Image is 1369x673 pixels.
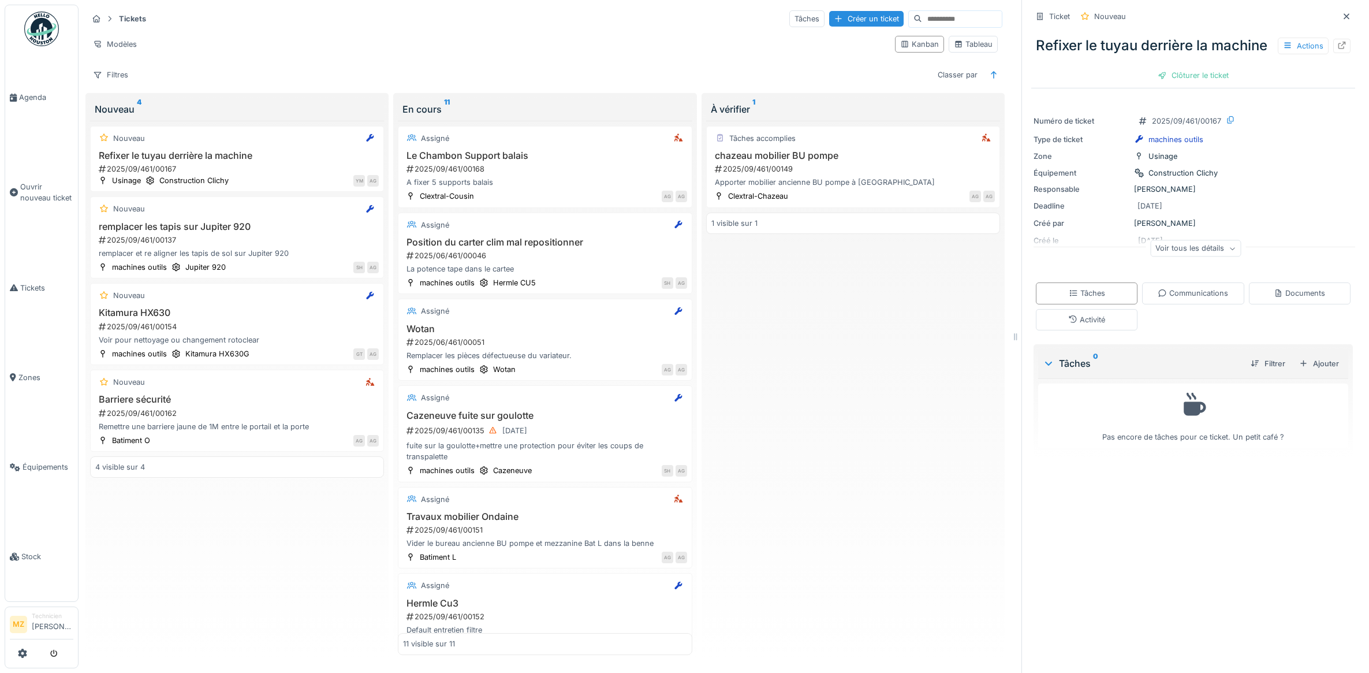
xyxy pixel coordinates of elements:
[367,435,379,447] div: AG
[5,333,78,422] a: Zones
[729,133,796,144] div: Tâches accomplies
[1031,31,1355,61] div: Refixer le tuyau derrière la machine
[403,538,687,549] div: Vider le bureau ancienne BU pompe et mezzanine Bat L dans la benne
[420,364,475,375] div: machines outils
[676,277,687,289] div: AG
[19,92,73,103] span: Agenda
[20,181,73,203] span: Ouvrir nouveau ticket
[1034,184,1353,195] div: [PERSON_NAME]
[20,282,73,293] span: Tickets
[113,203,145,214] div: Nouveau
[493,364,516,375] div: Wotan
[1278,38,1329,54] div: Actions
[1069,288,1105,299] div: Tâches
[711,102,995,116] div: À vérifier
[353,435,365,447] div: AG
[185,348,249,359] div: Kitamura HX630G
[502,425,527,436] div: [DATE]
[403,350,687,361] div: Remplacer les pièces défectueuse du variateur.
[444,102,450,116] sup: 11
[1148,151,1177,162] div: Usinage
[5,53,78,142] a: Agenda
[789,10,825,27] div: Tâches
[403,598,687,609] h3: Hermle Cu3
[21,551,73,562] span: Stock
[403,624,687,635] div: Default entretien filtre
[403,511,687,522] h3: Travaux mobilier Ondaine
[5,512,78,601] a: Stock
[662,552,673,563] div: AG
[112,175,141,186] div: Usinage
[112,262,167,273] div: machines outils
[137,102,141,116] sup: 4
[367,262,379,273] div: AG
[23,462,73,473] span: Équipements
[113,133,145,144] div: Nouveau
[88,66,133,83] div: Filtres
[24,12,59,46] img: Badge_color-CXgf-gQk.svg
[829,11,904,27] div: Créer un ticket
[1034,218,1353,229] div: [PERSON_NAME]
[159,175,229,186] div: Construction Clichy
[95,248,379,259] div: remplacer et re aligner les tapis de sol sur Jupiter 920
[95,421,379,432] div: Remettre une barriere jaune de 1M entre le portail et la porte
[18,372,73,383] span: Zones
[1137,200,1162,211] div: [DATE]
[113,377,145,388] div: Nouveau
[662,465,673,477] div: SH
[10,612,73,639] a: MZ Technicien[PERSON_NAME]
[353,262,365,273] div: SH
[421,133,449,144] div: Assigné
[493,277,536,288] div: Hermle CU5
[1034,184,1129,195] div: Responsable
[402,102,687,116] div: En cours
[32,612,73,620] div: Technicien
[1153,68,1233,83] div: Clôturer le ticket
[114,13,151,24] strong: Tickets
[969,191,981,202] div: AG
[95,102,379,116] div: Nouveau
[711,150,995,161] h3: chazeau mobilier BU pompe
[1094,11,1126,22] div: Nouveau
[403,177,687,188] div: A fixer 5 supports balais
[676,552,687,563] div: AG
[1148,168,1218,179] div: Construction Clichy
[1152,116,1221,127] div: 2025/09/461/00167
[676,191,687,202] div: AG
[1274,288,1325,299] div: Documents
[405,163,687,174] div: 2025/09/461/00168
[403,410,687,421] h3: Cazeneuve fuite sur goulotte
[420,277,475,288] div: machines outils
[1158,288,1228,299] div: Communications
[367,348,379,360] div: AG
[1246,356,1290,371] div: Filtrer
[403,263,687,274] div: La potence tape dans le cartee
[711,177,995,188] div: Apporter mobilier ancienne BU pompe à [GEOGRAPHIC_DATA]
[353,348,365,360] div: GT
[421,392,449,403] div: Assigné
[752,102,755,116] sup: 1
[113,290,145,301] div: Nouveau
[353,175,365,187] div: YM
[5,422,78,512] a: Équipements
[1034,134,1129,145] div: Type de ticket
[1049,11,1070,22] div: Ticket
[32,612,73,637] li: [PERSON_NAME]
[405,611,687,622] div: 2025/09/461/00152
[493,465,532,476] div: Cazeneuve
[1034,218,1129,229] div: Créé par
[420,465,475,476] div: machines outils
[711,218,758,229] div: 1 visible sur 1
[1034,168,1129,179] div: Équipement
[1034,151,1129,162] div: Zone
[185,262,226,273] div: Jupiter 920
[405,250,687,261] div: 2025/06/461/00046
[714,163,995,174] div: 2025/09/461/00149
[676,364,687,375] div: AG
[405,337,687,348] div: 2025/06/461/00051
[1043,356,1241,370] div: Tâches
[403,440,687,462] div: fuite sur la goulotte+mettre une protection pour éviter les coups de transpalette
[95,334,379,345] div: Voir pour nettoyage ou changement rotoclear
[112,435,150,446] div: Batiment O
[662,191,673,202] div: AG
